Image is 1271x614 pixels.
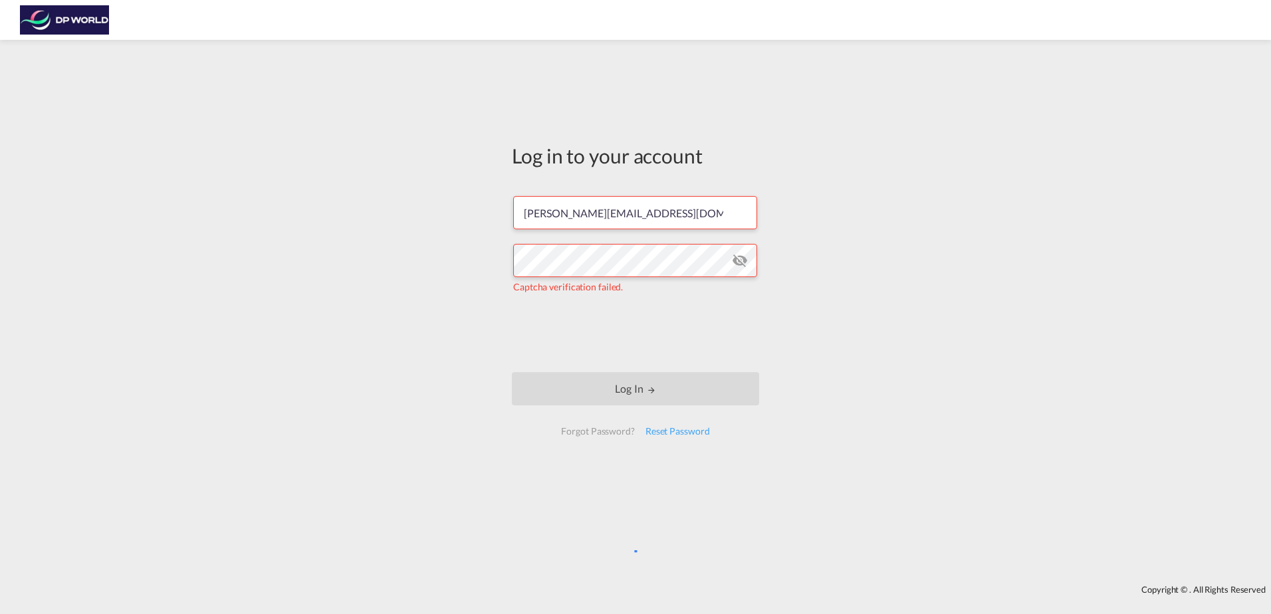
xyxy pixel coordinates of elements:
[556,419,639,443] div: Forgot Password?
[513,196,757,229] input: Enter email/phone number
[534,307,737,359] iframe: reCAPTCHA
[732,253,748,268] md-icon: icon-eye-off
[512,372,759,405] button: LOGIN
[513,281,623,292] span: Captcha verification failed.
[512,142,759,169] div: Log in to your account
[20,5,110,35] img: c08ca190194411f088ed0f3ba295208c.png
[640,419,715,443] div: Reset Password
